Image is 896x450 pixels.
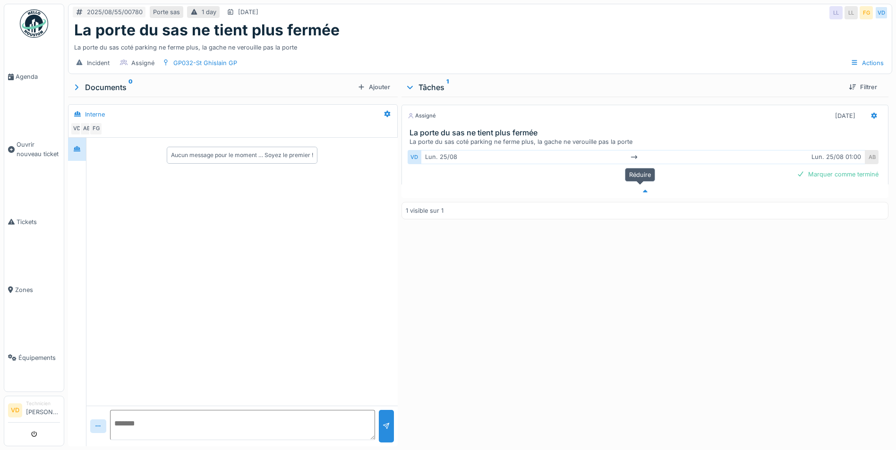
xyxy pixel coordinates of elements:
[89,122,102,135] div: FG
[4,324,64,392] a: Équipements
[846,56,888,70] div: Actions
[8,403,22,417] li: VD
[70,122,84,135] div: VD
[4,188,64,256] a: Tickets
[85,110,105,119] div: Interne
[8,400,60,423] a: VD Technicien[PERSON_NAME]
[17,217,60,226] span: Tickets
[408,150,421,164] div: VD
[87,58,110,67] div: Incident
[4,256,64,324] a: Zones
[865,150,879,164] div: AB
[16,72,60,81] span: Agenda
[17,140,60,158] span: Ouvrir nouveau ticket
[410,137,884,146] div: La porte du sas coté parking ne ferme plus, la gache ne verouille pas la porte
[87,8,143,17] div: 2025/08/55/00780
[446,82,449,93] sup: 1
[20,9,48,38] img: Badge_color-CXgf-gQk.svg
[793,168,882,181] div: Marquer comme terminé
[408,112,436,120] div: Assigné
[406,206,444,215] div: 1 visible sur 1
[845,81,881,93] div: Filtrer
[860,6,873,19] div: FG
[625,168,655,182] div: Réduire
[18,353,60,362] span: Équipements
[15,285,60,294] span: Zones
[26,400,60,420] li: [PERSON_NAME]
[875,6,888,19] div: VD
[74,21,340,39] h1: La porte du sas ne tient plus fermée
[72,82,354,93] div: Documents
[4,111,64,188] a: Ouvrir nouveau ticket
[4,43,64,111] a: Agenda
[354,81,394,93] div: Ajouter
[405,82,841,93] div: Tâches
[238,8,258,17] div: [DATE]
[202,8,216,17] div: 1 day
[173,58,237,67] div: GP032-St Ghislain GP
[128,82,133,93] sup: 0
[171,151,313,159] div: Aucun message pour le moment … Soyez le premier !
[131,58,154,67] div: Assigné
[80,122,93,135] div: AB
[74,39,886,52] div: La porte du sas coté parking ne ferme plus, la gache ne verouille pas la porte
[26,400,60,407] div: Technicien
[153,8,180,17] div: Porte sas
[835,111,855,120] div: [DATE]
[845,6,858,19] div: LL
[410,128,884,137] h3: La porte du sas ne tient plus fermée
[829,6,843,19] div: LL
[421,150,865,164] div: lun. 25/08 lun. 25/08 01:00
